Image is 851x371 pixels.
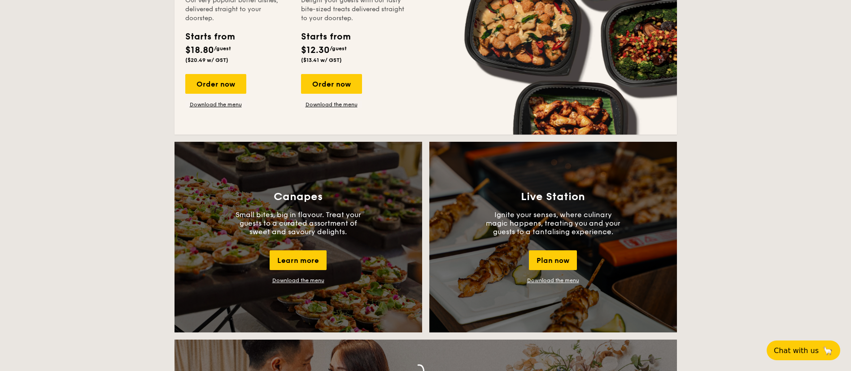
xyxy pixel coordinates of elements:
a: Download the menu [527,277,579,284]
a: Download the menu [185,101,246,108]
p: Ignite your senses, where culinary magic happens, treating you and your guests to a tantalising e... [486,210,620,236]
h3: Canapes [274,191,323,203]
button: Chat with us🦙 [767,340,840,360]
span: /guest [214,45,231,52]
span: Chat with us [774,346,819,355]
span: /guest [330,45,347,52]
span: $18.80 [185,45,214,56]
div: Starts from [301,30,350,44]
h3: Live Station [521,191,585,203]
div: Plan now [529,250,577,270]
span: 🦙 [822,345,833,356]
div: Starts from [185,30,234,44]
span: ($13.41 w/ GST) [301,57,342,63]
div: Order now [301,74,362,94]
a: Download the menu [301,101,362,108]
a: Download the menu [272,277,324,284]
span: $12.30 [301,45,330,56]
span: ($20.49 w/ GST) [185,57,228,63]
p: Small bites, big in flavour. Treat your guests to a curated assortment of sweet and savoury delig... [231,210,366,236]
div: Order now [185,74,246,94]
div: Learn more [270,250,327,270]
